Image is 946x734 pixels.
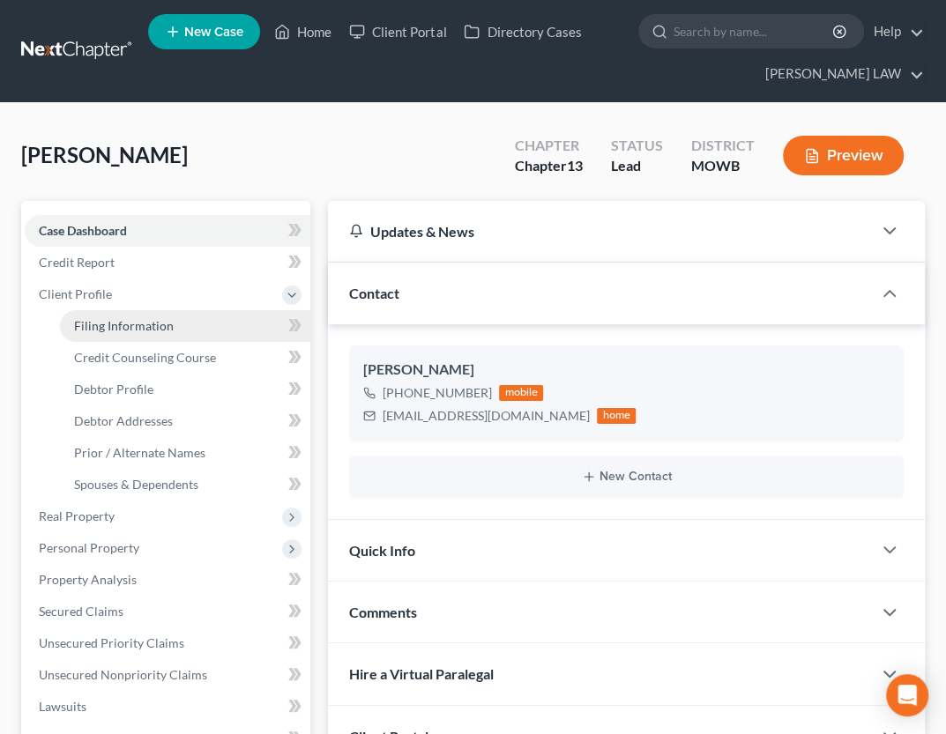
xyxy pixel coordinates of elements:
span: Personal Property [39,540,139,555]
span: Comments [349,604,417,620]
div: Chapter [515,136,583,156]
a: Credit Report [25,247,310,278]
a: [PERSON_NAME] LAW [756,58,924,90]
a: Spouses & Dependents [60,469,310,500]
div: home [597,408,636,424]
div: Open Intercom Messenger [886,674,928,716]
span: Quick Info [349,542,415,559]
input: Search by name... [674,15,835,48]
a: Credit Counseling Course [60,342,310,374]
div: [PERSON_NAME] [363,360,890,381]
span: Lawsuits [39,699,86,714]
span: New Case [184,26,243,39]
span: Secured Claims [39,604,123,619]
span: Property Analysis [39,572,137,587]
a: Secured Claims [25,596,310,627]
div: MOWB [691,156,755,176]
div: Updates & News [349,222,851,241]
div: Lead [611,156,663,176]
div: [EMAIL_ADDRESS][DOMAIN_NAME] [383,407,590,425]
span: Filing Information [74,318,174,333]
span: Contact [349,285,399,301]
a: Case Dashboard [25,215,310,247]
span: Client Profile [39,286,112,301]
a: Client Portal [340,16,455,48]
span: Unsecured Nonpriority Claims [39,667,207,682]
span: Hire a Virtual Paralegal [349,665,494,682]
a: Property Analysis [25,564,310,596]
span: Debtor Profile [74,382,153,397]
span: Spouses & Dependents [74,477,198,492]
span: Credit Report [39,255,115,270]
a: Directory Cases [455,16,590,48]
span: Real Property [39,508,115,523]
a: Debtor Profile [60,374,310,405]
span: [PERSON_NAME] [21,142,188,167]
span: Case Dashboard [39,223,127,238]
div: Status [611,136,663,156]
a: Filing Information [60,310,310,342]
span: Unsecured Priority Claims [39,635,184,650]
span: Prior / Alternate Names [74,445,205,460]
a: Debtor Addresses [60,405,310,437]
button: Preview [783,136,904,175]
div: mobile [499,385,543,401]
a: Unsecured Nonpriority Claims [25,659,310,691]
a: Lawsuits [25,691,310,723]
span: Credit Counseling Course [74,350,216,365]
a: Prior / Alternate Names [60,437,310,469]
div: [PHONE_NUMBER] [383,384,492,402]
div: Chapter [515,156,583,176]
button: New Contact [363,470,890,484]
span: Debtor Addresses [74,413,173,428]
a: Home [265,16,340,48]
span: 13 [567,157,583,174]
div: District [691,136,755,156]
a: Unsecured Priority Claims [25,627,310,659]
a: Help [865,16,924,48]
